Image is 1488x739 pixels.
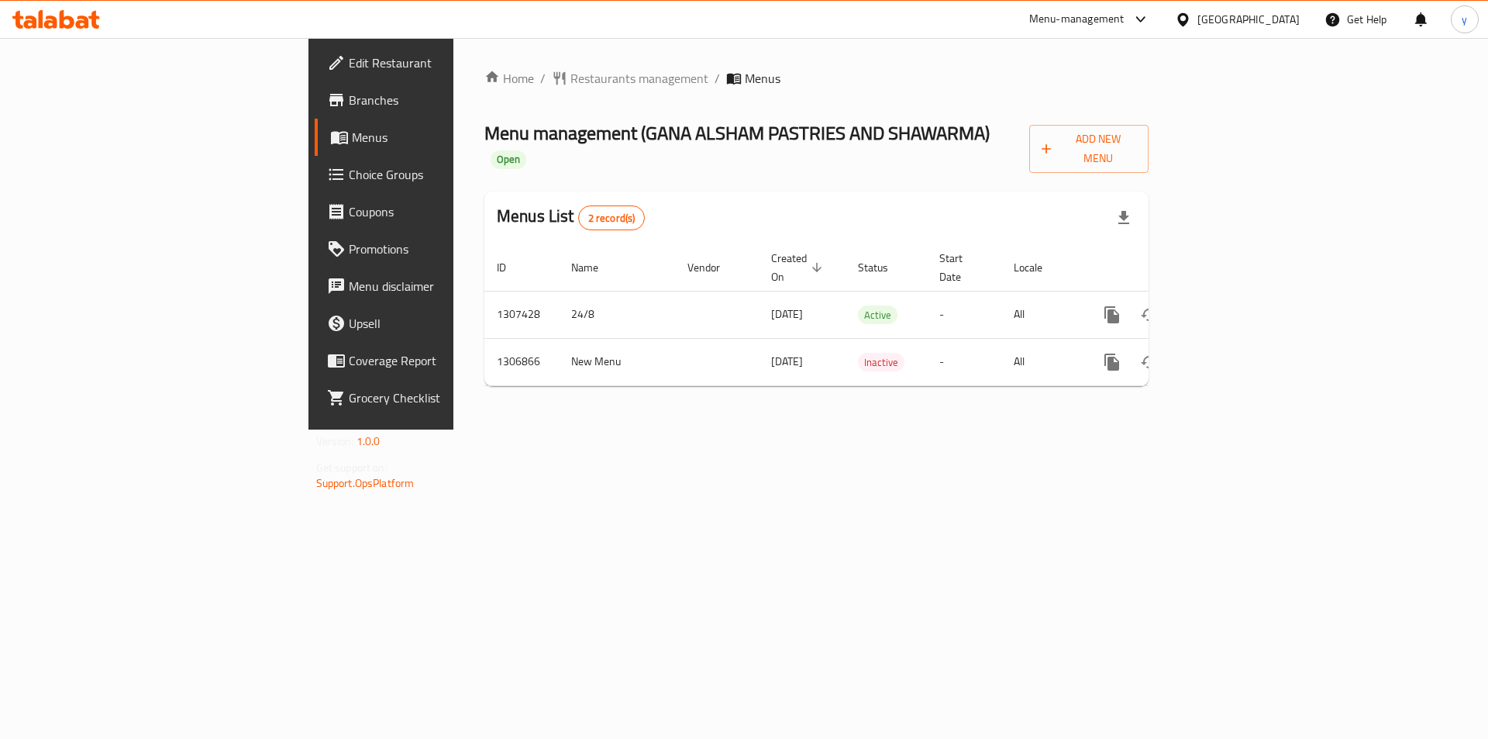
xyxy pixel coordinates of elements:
span: Version: [316,431,354,451]
span: Get support on: [316,458,387,478]
span: Edit Restaurant [349,54,545,72]
a: Menus [315,119,557,156]
span: Coverage Report [349,351,545,370]
span: Inactive [858,354,904,371]
span: Promotions [349,240,545,258]
td: All [1001,338,1081,385]
nav: breadcrumb [484,69,1149,88]
a: Support.OpsPlatform [316,473,415,493]
a: Grocery Checklist [315,379,557,416]
span: [DATE] [771,304,803,324]
a: Promotions [315,230,557,268]
span: Menu management ( GANA ALSHAM PASTRIES AND SHAWARMA ) [484,116,990,150]
td: New Menu [559,338,675,385]
a: Upsell [315,305,557,342]
button: more [1094,296,1131,333]
td: - [927,338,1001,385]
button: Change Status [1131,296,1168,333]
span: Locale [1014,258,1063,277]
button: Add New Menu [1029,125,1149,173]
span: [DATE] [771,351,803,371]
table: enhanced table [484,244,1255,386]
a: Menu disclaimer [315,268,557,305]
a: Branches [315,81,557,119]
span: Name [571,258,618,277]
div: Export file [1105,199,1142,237]
div: Total records count [578,205,646,230]
h2: Menus List [497,205,645,230]
span: Created On [771,249,827,286]
span: Menu disclaimer [349,277,545,295]
div: Menu-management [1029,10,1125,29]
a: Coupons [315,193,557,230]
span: 2 record(s) [579,211,645,226]
th: Actions [1081,244,1255,292]
span: Add New Menu [1042,129,1136,168]
span: Grocery Checklist [349,388,545,407]
span: ID [497,258,526,277]
a: Restaurants management [552,69,708,88]
span: Vendor [687,258,740,277]
span: y [1462,11,1467,28]
td: All [1001,291,1081,338]
td: 24/8 [559,291,675,338]
span: Upsell [349,314,545,333]
td: - [927,291,1001,338]
span: Active [858,306,897,324]
div: [GEOGRAPHIC_DATA] [1197,11,1300,28]
span: Menus [352,128,545,147]
button: Change Status [1131,344,1168,381]
span: Branches [349,91,545,109]
span: Restaurants management [570,69,708,88]
button: more [1094,344,1131,381]
span: Status [858,258,908,277]
span: Coupons [349,202,545,221]
span: Start Date [939,249,983,286]
div: Active [858,306,897,324]
li: / [715,69,720,88]
a: Coverage Report [315,342,557,379]
a: Choice Groups [315,156,557,193]
span: 1.0.0 [356,431,381,451]
span: Choice Groups [349,165,545,184]
span: Menus [745,69,780,88]
a: Edit Restaurant [315,44,557,81]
